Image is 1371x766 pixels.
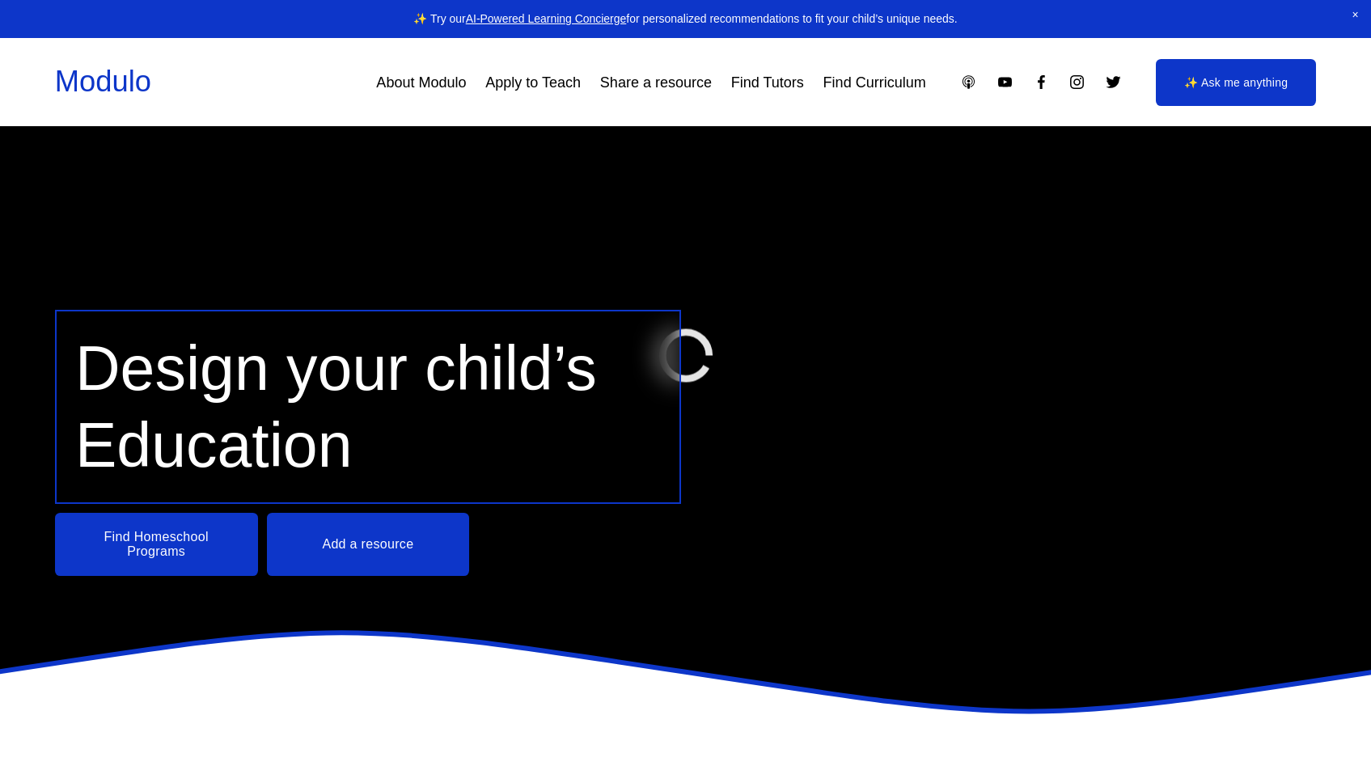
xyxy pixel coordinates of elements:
a: ✨ Ask me anything [1156,59,1316,106]
a: Facebook [1033,74,1050,91]
a: YouTube [997,74,1013,91]
a: Share a resource [600,68,712,97]
a: Find Tutors [731,68,804,97]
a: Find Homeschool Programs [55,513,258,576]
a: Add a resource [267,513,470,576]
a: Find Curriculum [823,68,926,97]
a: About Modulo [376,68,466,97]
a: Instagram [1068,74,1085,91]
span: Design your child’s Education [75,333,614,480]
a: Modulo [55,65,151,98]
a: AI-Powered Learning Concierge [466,12,627,25]
a: Apply to Teach [485,68,581,97]
a: Apple Podcasts [960,74,977,91]
a: Twitter [1105,74,1122,91]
